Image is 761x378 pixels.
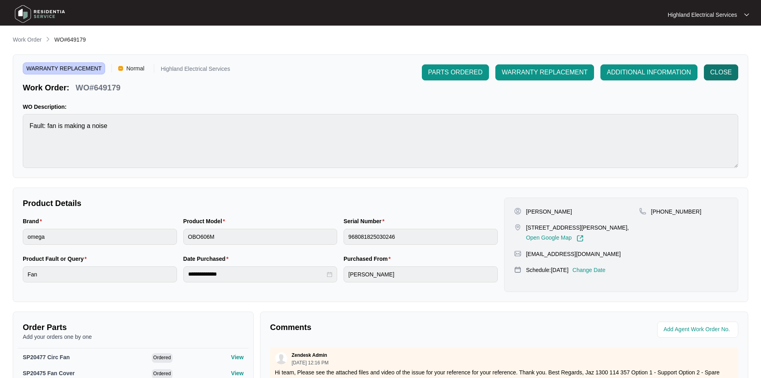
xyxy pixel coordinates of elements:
[152,353,173,363] span: Ordered
[572,266,606,274] p: Change Date
[639,208,646,215] img: map-pin
[526,208,572,216] p: [PERSON_NAME]
[651,208,701,216] p: [PHONE_NUMBER]
[23,354,70,360] span: SP20477 Circ Fan
[231,369,244,377] p: View
[576,235,584,242] img: Link-External
[183,255,232,263] label: Date Purchased
[123,62,147,74] span: Normal
[526,266,568,274] p: Schedule: [DATE]
[502,68,588,77] span: WARRANTY REPLACEMENT
[526,235,584,242] a: Open Google Map
[23,229,177,245] input: Brand
[514,250,521,257] img: map-pin
[526,224,629,232] p: [STREET_ADDRESS][PERSON_NAME],
[344,255,394,263] label: Purchased From
[495,64,594,80] button: WARRANTY REPLACEMENT
[607,68,691,77] span: ADDITIONAL INFORMATION
[23,266,177,282] input: Product Fault or Query
[422,64,489,80] button: PARTS ORDERED
[275,352,287,364] img: user.svg
[744,13,749,17] img: dropdown arrow
[428,68,483,77] span: PARTS ORDERED
[23,333,244,341] p: Add your orders one by one
[292,360,328,365] p: [DATE] 12:16 PM
[600,64,697,80] button: ADDITIONAL INFORMATION
[292,352,327,358] p: Zendesk Admin
[23,255,90,263] label: Product Fault or Query
[23,82,69,93] p: Work Order:
[118,66,123,71] img: Vercel Logo
[23,103,738,111] p: WO Description:
[45,36,51,42] img: chevron-right
[514,224,521,231] img: map-pin
[344,217,387,225] label: Serial Number
[76,82,120,93] p: WO#649179
[161,66,230,74] p: Highland Electrical Services
[183,217,228,225] label: Product Model
[23,322,244,333] p: Order Parts
[664,325,733,334] input: Add Agent Work Order No.
[13,36,42,44] p: Work Order
[188,270,326,278] input: Date Purchased
[514,266,521,273] img: map-pin
[344,229,498,245] input: Serial Number
[11,36,43,44] a: Work Order
[514,208,521,215] img: user-pin
[270,322,499,333] p: Comments
[704,64,738,80] button: CLOSE
[231,353,244,361] p: View
[183,229,338,245] input: Product Model
[23,114,738,168] textarea: Fault: fan is making a noise
[344,266,498,282] input: Purchased From
[23,217,45,225] label: Brand
[23,62,105,74] span: WARRANTY REPLACEMENT
[668,11,737,19] p: Highland Electrical Services
[23,198,498,209] p: Product Details
[12,2,68,26] img: residentia service logo
[526,250,621,258] p: [EMAIL_ADDRESS][DOMAIN_NAME]
[710,68,732,77] span: CLOSE
[54,36,86,43] span: WO#649179
[23,370,75,376] span: SP20475 Fan Cover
